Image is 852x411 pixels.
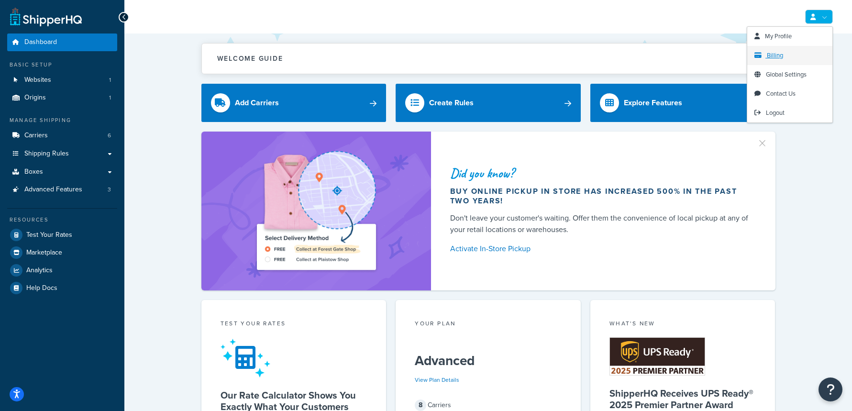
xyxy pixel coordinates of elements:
[819,378,842,401] button: Open Resource Center
[7,33,117,51] a: Dashboard
[235,96,279,110] div: Add Carriers
[590,84,775,122] a: Explore Features
[450,167,752,180] div: Did you know?
[7,262,117,279] a: Analytics
[230,146,403,276] img: ad-shirt-map-b0359fc47e01cab431d101c4b569394f6a03f54285957d908178d52f29eb9668.png
[108,132,111,140] span: 6
[7,89,117,107] a: Origins1
[450,212,752,235] div: Don't leave your customer's waiting. Offer them the convenience of local pickup at any of your re...
[766,89,796,98] span: Contact Us
[609,319,756,330] div: What's New
[415,319,562,330] div: Your Plan
[7,89,117,107] li: Origins
[415,400,426,411] span: 8
[624,96,682,110] div: Explore Features
[7,145,117,163] a: Shipping Rules
[108,186,111,194] span: 3
[415,376,459,384] a: View Plan Details
[7,71,117,89] a: Websites1
[767,51,783,60] span: Billing
[24,186,82,194] span: Advanced Features
[24,76,51,84] span: Websites
[450,242,752,255] a: Activate In-Store Pickup
[609,388,756,411] h5: ShipperHQ Receives UPS Ready® 2025 Premier Partner Award
[26,231,72,239] span: Test Your Rates
[7,71,117,89] li: Websites
[429,96,474,110] div: Create Rules
[747,46,832,65] a: Billing
[7,279,117,297] a: Help Docs
[7,216,117,224] div: Resources
[415,353,562,368] h5: Advanced
[7,244,117,261] a: Marketplace
[766,70,807,79] span: Global Settings
[765,32,792,41] span: My Profile
[7,127,117,144] a: Carriers6
[109,94,111,102] span: 1
[221,319,367,330] div: Test your rates
[7,181,117,199] a: Advanced Features3
[7,127,117,144] li: Carriers
[24,94,46,102] span: Origins
[7,163,117,181] a: Boxes
[24,168,43,176] span: Boxes
[7,116,117,124] div: Manage Shipping
[747,65,832,84] a: Global Settings
[24,132,48,140] span: Carriers
[450,187,752,206] div: Buy online pickup in store has increased 500% in the past two years!
[24,38,57,46] span: Dashboard
[7,61,117,69] div: Basic Setup
[201,84,387,122] a: Add Carriers
[396,84,581,122] a: Create Rules
[747,103,832,122] a: Logout
[26,267,53,275] span: Analytics
[24,150,69,158] span: Shipping Rules
[109,76,111,84] span: 1
[747,84,832,103] a: Contact Us
[26,284,57,292] span: Help Docs
[26,249,62,257] span: Marketplace
[217,55,283,62] h2: Welcome Guide
[202,44,775,74] button: Welcome Guide
[766,108,785,117] span: Logout
[7,181,117,199] li: Advanced Features
[747,27,832,46] a: My Profile
[7,226,117,244] a: Test Your Rates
